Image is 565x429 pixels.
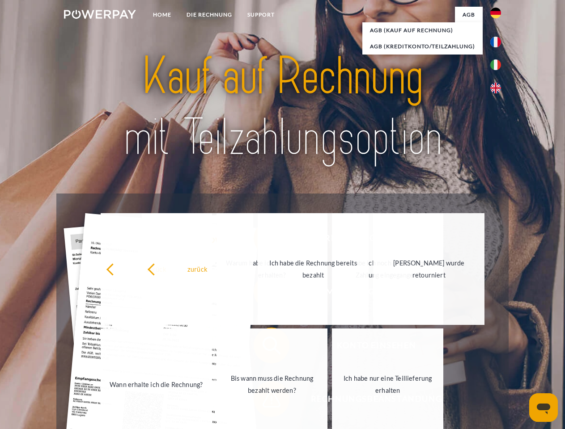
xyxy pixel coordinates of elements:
img: it [490,59,501,70]
img: logo-powerpay-white.svg [64,10,136,19]
img: fr [490,37,501,47]
a: DIE RECHNUNG [179,7,240,23]
a: AGB (Kreditkonto/Teilzahlung) [362,38,483,55]
img: title-powerpay_de.svg [85,43,480,171]
div: Wann erhalte ich die Rechnung? [106,378,207,390]
div: [PERSON_NAME] wurde retourniert [378,257,479,281]
a: agb [455,7,483,23]
a: SUPPORT [240,7,282,23]
div: Ich habe die Rechnung bereits bezahlt [263,257,364,281]
img: en [490,83,501,93]
div: zurück [106,263,207,275]
div: zurück [147,263,248,275]
div: Ich habe nur eine Teillieferung erhalten [337,372,438,396]
a: Home [145,7,179,23]
img: de [490,8,501,18]
a: AGB (Kauf auf Rechnung) [362,22,483,38]
iframe: Schaltfläche zum Öffnen des Messaging-Fensters [529,393,558,422]
div: Bis wann muss die Rechnung bezahlt werden? [222,372,323,396]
